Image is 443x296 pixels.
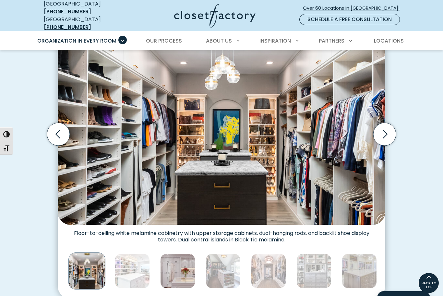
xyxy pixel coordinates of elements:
a: Over 60 Locations in [GEOGRAPHIC_DATA]! [303,3,405,14]
img: Elegant white closet with symmetrical shelving, brass drawer handles [251,253,286,289]
span: Our Process [146,37,182,45]
span: Organization in Every Room [37,37,116,45]
button: Previous slide [44,120,72,148]
span: Locations [374,37,404,45]
img: Closet Factory Logo [174,4,256,28]
span: About Us [206,37,232,45]
img: Walk-in with dual islands, extensive hanging and shoe space, and accent-lit shelves highlighting ... [68,253,105,290]
div: [GEOGRAPHIC_DATA] [44,16,123,31]
img: Closet featuring a large white island, wall of shelves for shoes and boots, and a sparkling chand... [115,253,150,289]
img: Walk-in with dual islands, extensive hanging and shoe space, and accent-lit shelves highlighting ... [58,25,385,225]
span: Over 60 Locations in [GEOGRAPHIC_DATA]! [303,5,405,12]
span: Partners [319,37,344,45]
nav: Primary Menu [33,32,410,50]
figcaption: Floor-to-ceiling white melamine cabinetry with upper storage cabinets, dual-hanging rods, and bac... [58,225,385,243]
button: Next slide [371,120,399,148]
img: Modern gray closet with integrated lighting, glass display shelves for designer handbags, and a d... [296,253,331,289]
img: Spacious closet with cream-toned cabinets, a large island with deep drawer storage, built-in glas... [342,253,377,289]
span: Inspiration [259,37,291,45]
img: Elegant white walk-in closet with ornate cabinetry, a center island, and classic molding [160,253,195,289]
span: BACK TO TOP [419,281,439,289]
a: [PHONE_NUMBER] [44,23,91,31]
img: Stylish walk-in closet with black-framed glass cabinetry, island with shoe shelving [206,253,241,289]
a: Schedule a Free Consultation [299,14,400,25]
a: [PHONE_NUMBER] [44,8,91,15]
a: BACK TO TOP [418,273,439,293]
